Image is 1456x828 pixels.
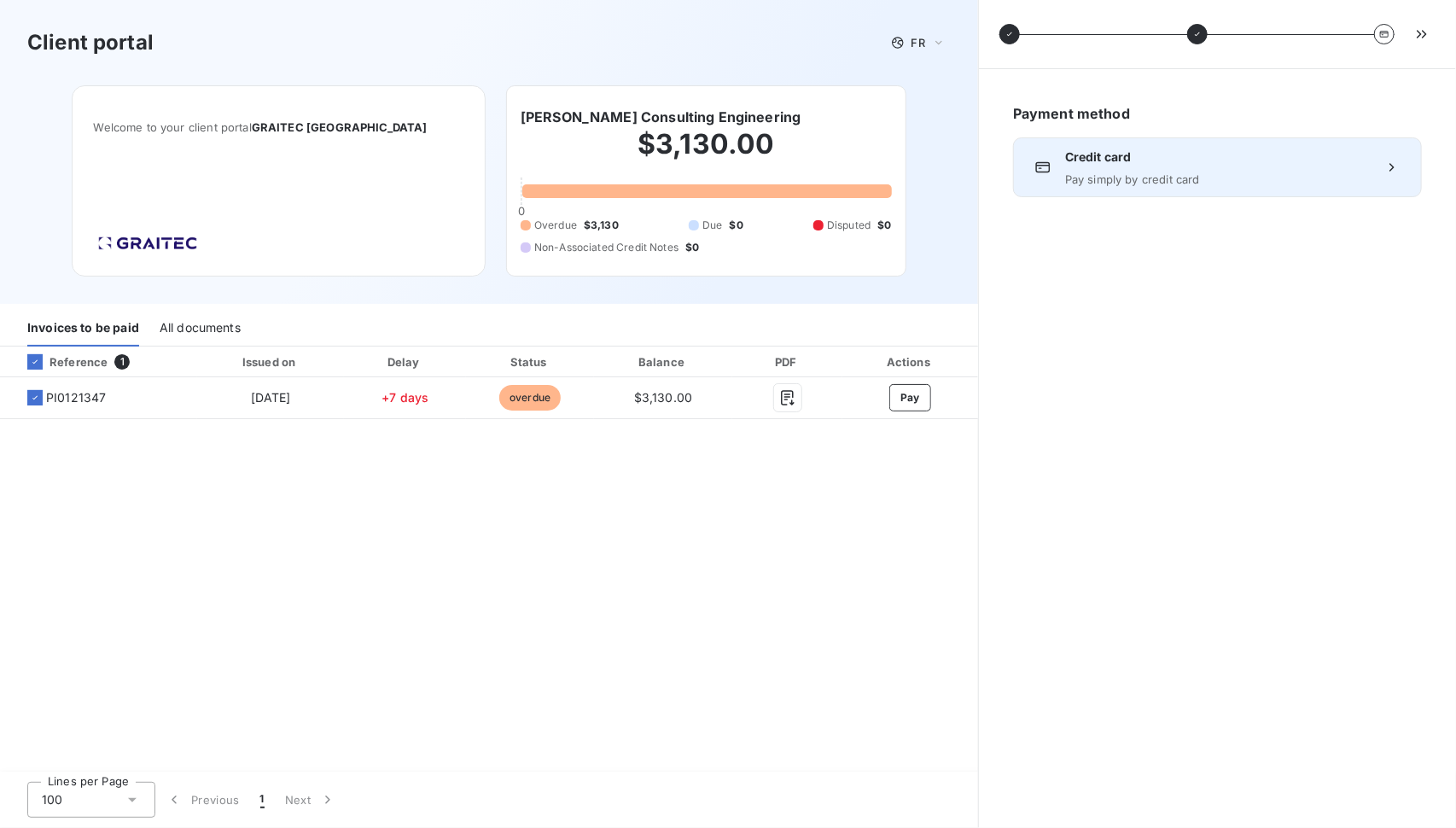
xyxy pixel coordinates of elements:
div: Invoices to be paid [27,311,139,347]
h3: Client portal [27,27,154,58]
span: Disputed [827,218,871,233]
div: Issued on [201,353,341,370]
span: overdue [499,385,561,411]
span: $0 [685,240,699,255]
span: $0 [877,218,891,233]
span: Welcome to your client portal [93,120,464,134]
span: Pay simply by credit card [1065,172,1370,186]
button: Next [275,782,347,818]
span: 100 [42,791,62,808]
h2: $3,130.00 [521,127,892,178]
img: Company logo [93,231,202,255]
div: Balance [597,353,729,370]
button: 1 [250,782,275,818]
span: $3,130.00 [634,390,692,405]
span: +7 days [381,390,428,405]
span: Overdue [534,218,577,233]
div: Reference [14,354,108,370]
span: [DATE] [251,390,291,405]
div: PDF [736,353,839,370]
span: GRAITEC [GEOGRAPHIC_DATA] [252,120,428,134]
span: $0 [730,218,743,233]
div: Status [469,353,590,370]
h6: Payment method [1013,103,1422,124]
span: $3,130 [584,218,619,233]
button: Pay [889,384,931,411]
span: Non-Associated Credit Notes [534,240,678,255]
button: Previous [155,782,250,818]
span: 0 [518,204,525,218]
span: 1 [260,791,265,808]
span: 1 [114,354,130,370]
div: Actions [846,353,975,370]
div: All documents [160,311,241,347]
div: Delay [347,353,463,370]
span: Due [702,218,722,233]
h6: [PERSON_NAME] Consulting Engineering [521,107,801,127]
span: PI0121347 [46,389,106,406]
span: FR [911,36,925,50]
span: Credit card [1065,149,1370,166]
